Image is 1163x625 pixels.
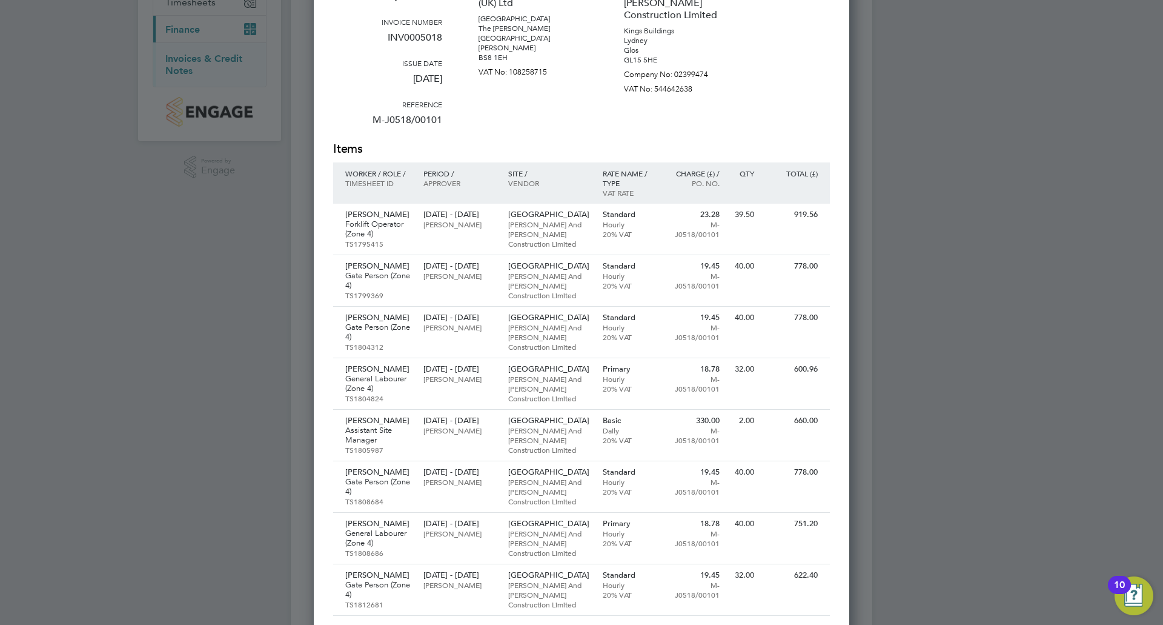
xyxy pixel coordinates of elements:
[732,467,754,477] p: 40.00
[603,538,655,548] p: 20% VAT
[423,580,495,590] p: [PERSON_NAME]
[603,271,655,281] p: Hourly
[508,364,591,374] p: [GEOGRAPHIC_DATA]
[423,169,495,178] p: Period /
[508,467,591,477] p: [GEOGRAPHIC_DATA]
[667,426,720,445] p: M-J0518/00101
[423,374,495,384] p: [PERSON_NAME]
[333,109,442,141] p: M-J0518/00101
[603,261,655,271] p: Standard
[766,416,818,426] p: 660.00
[345,426,411,445] p: Assistant Site Manager
[345,178,411,188] p: Timesheet ID
[624,65,733,79] p: Company No: 02399474
[603,416,655,426] p: Basic
[508,477,591,506] p: [PERSON_NAME] And [PERSON_NAME] Construction Limited
[766,210,818,219] p: 919.56
[508,323,591,352] p: [PERSON_NAME] And [PERSON_NAME] Construction Limited
[603,435,655,445] p: 20% VAT
[423,261,495,271] p: [DATE] - [DATE]
[345,519,411,529] p: [PERSON_NAME]
[508,519,591,529] p: [GEOGRAPHIC_DATA]
[667,178,720,188] p: Po. No.
[667,374,720,393] p: M-J0518/00101
[423,477,495,487] p: [PERSON_NAME]
[732,169,754,178] p: QTY
[423,416,495,426] p: [DATE] - [DATE]
[345,445,411,455] p: TS1805987
[732,416,754,426] p: 2.00
[345,416,411,426] p: [PERSON_NAME]
[624,45,733,55] p: Glos
[603,590,655,600] p: 20% VAT
[732,519,754,529] p: 40.00
[624,55,733,65] p: GL15 5HE
[603,477,655,487] p: Hourly
[479,53,588,62] p: BS8 1EH
[423,271,495,281] p: [PERSON_NAME]
[345,219,411,239] p: Forklift Operator (Zone 4)
[667,261,720,271] p: 19.45
[508,261,591,271] p: [GEOGRAPHIC_DATA]
[667,271,720,290] p: M-J0518/00101
[423,364,495,374] p: [DATE] - [DATE]
[508,178,591,188] p: Vendor
[508,169,591,178] p: Site /
[345,261,411,271] p: [PERSON_NAME]
[732,313,754,323] p: 40.00
[603,580,655,590] p: Hourly
[345,580,411,600] p: Gate Person (Zone 4)
[345,548,411,558] p: TS1808686
[766,519,818,529] p: 751.20
[345,600,411,609] p: TS1812681
[423,178,495,188] p: Approver
[624,79,733,94] p: VAT No: 544642638
[603,332,655,342] p: 20% VAT
[766,570,818,580] p: 622.40
[345,570,411,580] p: [PERSON_NAME]
[345,239,411,249] p: TS1795415
[667,519,720,529] p: 18.78
[345,529,411,548] p: General Labourer (Zone 4)
[624,36,733,45] p: Lydney
[667,580,720,600] p: M-J0518/00101
[1115,577,1153,615] button: Open Resource Center, 10 new notifications
[667,477,720,496] p: M-J0518/00101
[603,374,655,384] p: Hourly
[333,99,442,109] h3: Reference
[667,529,720,548] p: M-J0518/00101
[603,323,655,332] p: Hourly
[603,229,655,239] p: 20% VAT
[333,58,442,68] h3: Issue date
[603,219,655,229] p: Hourly
[333,141,830,158] h2: Items
[603,467,655,477] p: Standard
[766,467,818,477] p: 778.00
[508,219,591,249] p: [PERSON_NAME] And [PERSON_NAME] Construction Limited
[732,570,754,580] p: 32.00
[508,570,591,580] p: [GEOGRAPHIC_DATA]
[667,313,720,323] p: 19.45
[423,519,495,529] p: [DATE] - [DATE]
[508,426,591,455] p: [PERSON_NAME] And [PERSON_NAME] Construction Limited
[667,570,720,580] p: 19.45
[345,467,411,477] p: [PERSON_NAME]
[603,188,655,198] p: VAT rate
[732,210,754,219] p: 39.50
[423,323,495,332] p: [PERSON_NAME]
[345,342,411,352] p: TS1804312
[603,426,655,435] p: Daily
[508,313,591,323] p: [GEOGRAPHIC_DATA]
[766,313,818,323] p: 778.00
[732,261,754,271] p: 40.00
[423,313,495,323] p: [DATE] - [DATE]
[508,529,591,558] p: [PERSON_NAME] And [PERSON_NAME] Construction Limited
[479,24,588,43] p: The [PERSON_NAME][GEOGRAPHIC_DATA]
[345,210,411,219] p: [PERSON_NAME]
[667,210,720,219] p: 23.28
[603,487,655,496] p: 20% VAT
[603,364,655,374] p: Primary
[508,271,591,300] p: [PERSON_NAME] And [PERSON_NAME] Construction Limited
[667,364,720,374] p: 18.78
[423,210,495,219] p: [DATE] - [DATE]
